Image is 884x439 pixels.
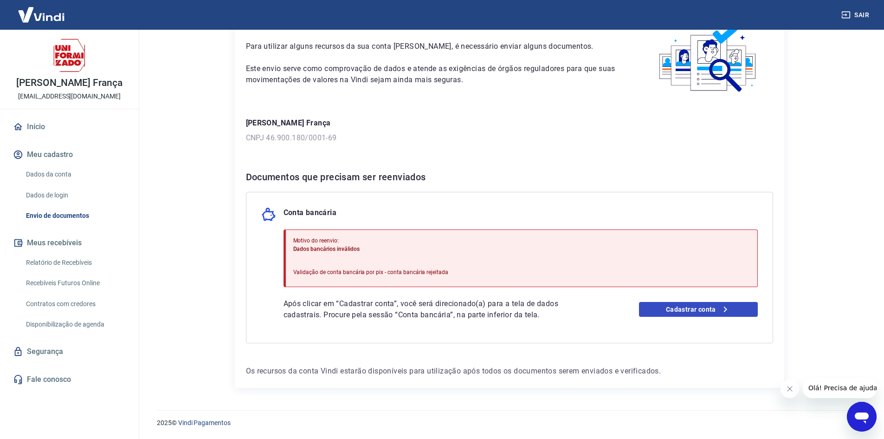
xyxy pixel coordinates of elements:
[6,7,78,14] span: Olá! Precisa de ajuda?
[22,274,128,293] a: Recebíveis Futuros Online
[11,369,128,390] a: Fale conosco
[284,298,592,321] p: Após clicar em “Cadastrar conta”, você será direcionado(a) para a tela de dados cadastrais. Procu...
[18,92,121,101] p: [EMAIL_ADDRESS][DOMAIN_NAME]
[261,207,276,222] img: money_pork.0c50a358b6dafb15dddc3eea48f23780.svg
[246,63,621,85] p: Este envio serve como comprovação de dados e atende as exigências de órgãos reguladores para que ...
[157,418,862,428] p: 2025 ©
[847,402,877,432] iframe: Botão para abrir a janela de mensagens
[22,315,128,334] a: Disponibilização de agenda
[781,380,799,398] iframe: Fechar mensagem
[246,132,773,144] p: CNPJ 46.900.180/0001-69
[246,366,773,377] p: Os recursos da conta Vindi estarão disponíveis para utilização após todos os documentos serem env...
[16,78,123,88] p: [PERSON_NAME] França
[11,117,128,137] a: Início
[22,253,128,272] a: Relatório de Recebíveis
[22,206,128,225] a: Envio de documentos
[11,144,128,165] button: Meu cadastro
[11,233,128,253] button: Meus recebíveis
[293,268,449,276] p: Validação de conta bancária por pix - conta bancária rejeitada
[246,170,773,184] h6: Documentos que precisam ser reenviados
[246,118,773,129] p: [PERSON_NAME] França
[284,207,337,222] p: Conta bancária
[639,302,758,317] a: Cadastrar conta
[22,186,128,205] a: Dados de login
[178,419,231,426] a: Vindi Pagamentos
[11,341,128,362] a: Segurança
[293,236,449,245] p: Motivo do reenvio:
[11,0,71,29] img: Vindi
[51,37,88,74] img: f1856cea-69f7-4435-93f9-a61a9f63b592.jpeg
[644,22,773,95] img: waiting_documents.41d9841a9773e5fdf392cede4d13b617.svg
[22,165,128,184] a: Dados da conta
[22,295,128,314] a: Contratos com credores
[246,41,621,52] p: Para utilizar alguns recursos da sua conta [PERSON_NAME], é necessário enviar alguns documentos.
[293,246,360,252] span: Dados bancários inválidos
[803,378,877,398] iframe: Mensagem da empresa
[839,7,873,24] button: Sair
